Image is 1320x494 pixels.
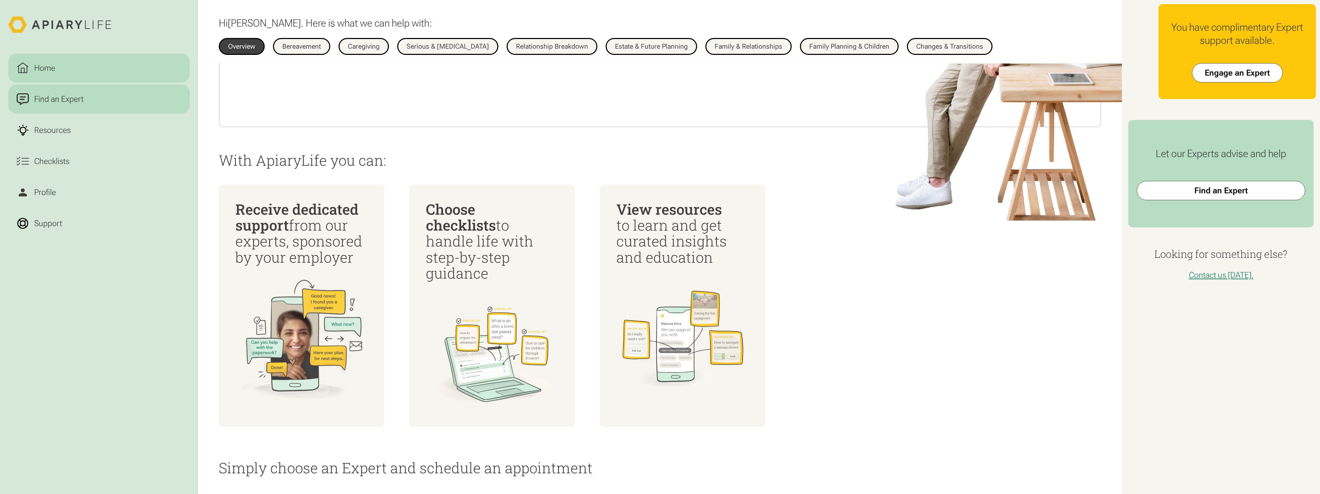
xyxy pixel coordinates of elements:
span: Receive dedicated support [235,200,359,234]
div: You have complimentary Expert support available. [1167,21,1308,47]
a: Choose checkliststo handle life with step-by-step guidance [409,185,575,427]
div: Profile [32,186,58,198]
a: Serious & [MEDICAL_DATA] [397,38,498,55]
span: View resources [616,200,722,219]
div: Resources [32,124,73,136]
a: Engage an Expert [1192,63,1283,83]
div: Family & Relationships [715,43,782,50]
a: Overview [219,38,265,55]
div: to learn and get curated insights and education [616,201,749,265]
a: Contact us [DATE]. [1189,270,1253,280]
div: to handle life with step-by-step guidance [426,201,558,281]
p: With ApiaryLife you can: [219,152,1102,168]
div: from our experts, sponsored by your employer [235,201,368,265]
a: Resources [8,116,190,145]
div: Home [32,62,57,74]
div: Bereavement [282,43,321,50]
div: Estate & Future Planning [615,43,688,50]
a: Relationship Breakdown [507,38,597,55]
span: [PERSON_NAME] [228,17,301,29]
a: Profile [8,178,190,207]
a: Family & Relationships [705,38,792,55]
a: Support [8,209,190,238]
a: View resources to learn and get curated insights and education [600,185,765,427]
div: Checklists [32,155,71,167]
a: Changes & Transitions [907,38,993,55]
span: Choose checklists [426,200,496,234]
div: Relationship Breakdown [516,43,588,50]
a: Bereavement [273,38,330,55]
a: Estate & Future Planning [606,38,697,55]
div: Family Planning & Children [809,43,889,50]
h4: Looking for something else? [1126,246,1316,262]
a: Family Planning & Children [800,38,899,55]
a: Home [8,54,190,83]
div: Support [32,217,64,230]
div: Serious & [MEDICAL_DATA] [407,43,489,50]
a: Find an Expert [1137,181,1305,200]
div: Changes & Transitions [916,43,983,50]
a: Checklists [8,147,190,176]
div: Caregiving [348,43,380,50]
div: Let our Experts advise and help [1137,147,1305,160]
div: Find an Expert [32,93,86,105]
a: Caregiving [339,38,389,55]
a: Receive dedicated supportfrom our experts, sponsored by your employer [219,185,384,427]
p: Hi . Here is what we can help with: [219,17,432,30]
p: Simply choose an Expert and schedule an appointment [219,460,1102,476]
a: Find an Expert [8,85,190,114]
